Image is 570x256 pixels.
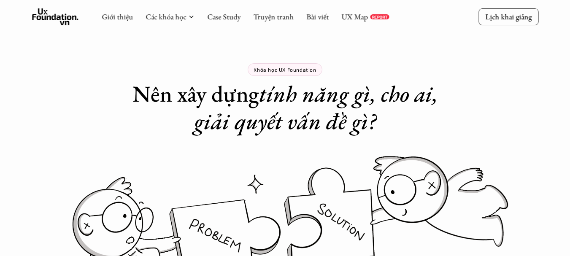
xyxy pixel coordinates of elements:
[207,12,240,22] a: Case Study
[146,12,186,22] a: Các khóa học
[478,8,538,25] a: Lịch khai giảng
[341,12,368,22] a: UX Map
[254,67,316,73] p: Khóa học UX Foundation
[372,14,387,19] p: REPORT
[485,12,532,22] p: Lịch khai giảng
[306,12,329,22] a: Bài viết
[102,12,133,22] a: Giới thiệu
[253,12,294,22] a: Truyện tranh
[194,79,443,136] em: tính năng gì, cho ai, giải quyết vấn đề gì?
[116,80,454,135] h1: Nên xây dựng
